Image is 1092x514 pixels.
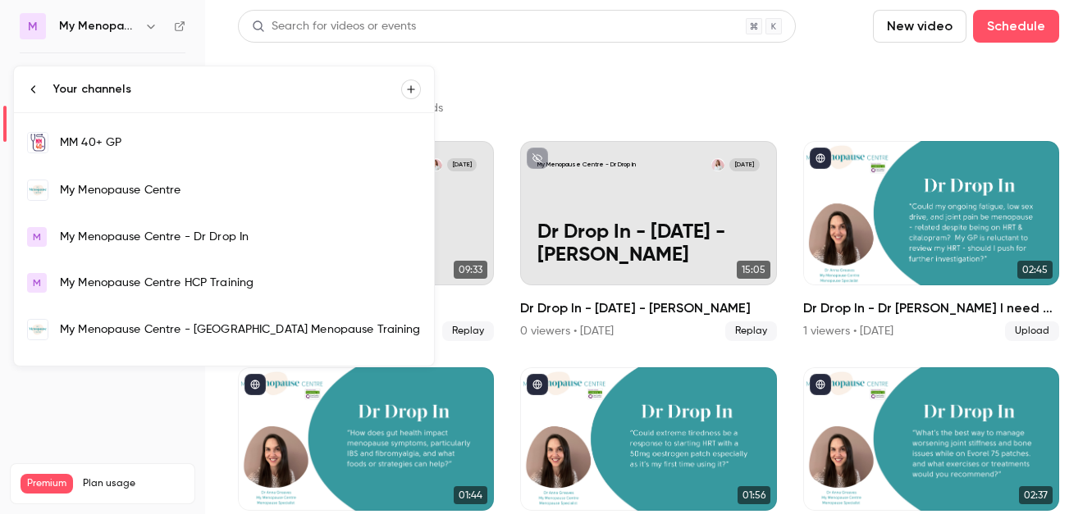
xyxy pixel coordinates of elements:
img: My Menopause Centre [28,180,48,200]
span: M [33,275,41,290]
span: M [33,230,41,244]
div: My Menopause Centre - [GEOGRAPHIC_DATA] Menopause Training [60,321,421,338]
div: Your channels [53,81,401,98]
div: MM 40+ GP [60,134,421,151]
div: My Menopause Centre - Dr Drop In [60,229,421,245]
img: My Menopause Centre - Indonesia Menopause Training [28,320,48,339]
img: MM 40+ GP [28,133,48,152]
div: My Menopause Centre HCP Training [60,275,421,291]
div: My Menopause Centre [60,182,421,198]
